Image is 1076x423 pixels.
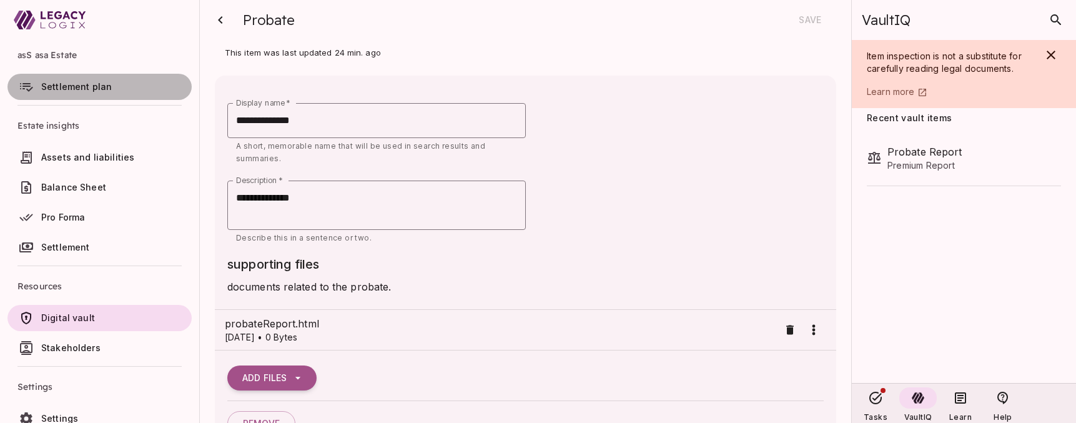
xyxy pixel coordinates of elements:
[779,319,801,341] button: Remove
[236,97,290,108] label: Display name
[236,175,283,186] label: Description
[41,152,134,162] span: Assets and liabilities
[17,40,182,70] span: asS asa Estate
[867,51,1024,74] span: Item inspection is not a substitute for carefully reading legal documents.
[41,182,106,192] span: Balance Sheet
[41,312,95,323] span: Digital vault
[227,281,391,293] span: documents related to the probate.
[227,257,319,272] span: supporting files
[41,81,112,92] span: Settlement plan
[215,310,836,350] div: probateReport.html[DATE] • 0 Bytes
[41,212,85,222] span: Pro Forma
[17,111,182,141] span: Estate insights
[242,372,287,384] span: Add Files
[225,331,779,344] p: [DATE] • 0 Bytes
[227,366,317,391] button: Add Files
[864,412,887,422] span: Tasks
[887,159,1061,172] span: Premium Report
[862,11,910,29] span: VaultIQ
[867,86,915,97] span: Learn more
[236,233,372,242] span: Describe this in a sentence or two.
[867,113,952,126] span: Recent vault items
[225,316,779,331] span: probateReport.html
[236,141,488,163] span: A short, memorable name that will be used in search results and summaries.
[17,271,182,301] span: Resources
[887,144,1061,159] span: Probate Report
[41,342,101,353] span: Stakeholders
[949,412,972,422] span: Learn
[41,242,90,252] span: Settlement
[243,11,294,29] span: Probate
[904,412,932,422] span: VaultIQ
[994,412,1012,422] span: Help
[17,372,182,402] span: Settings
